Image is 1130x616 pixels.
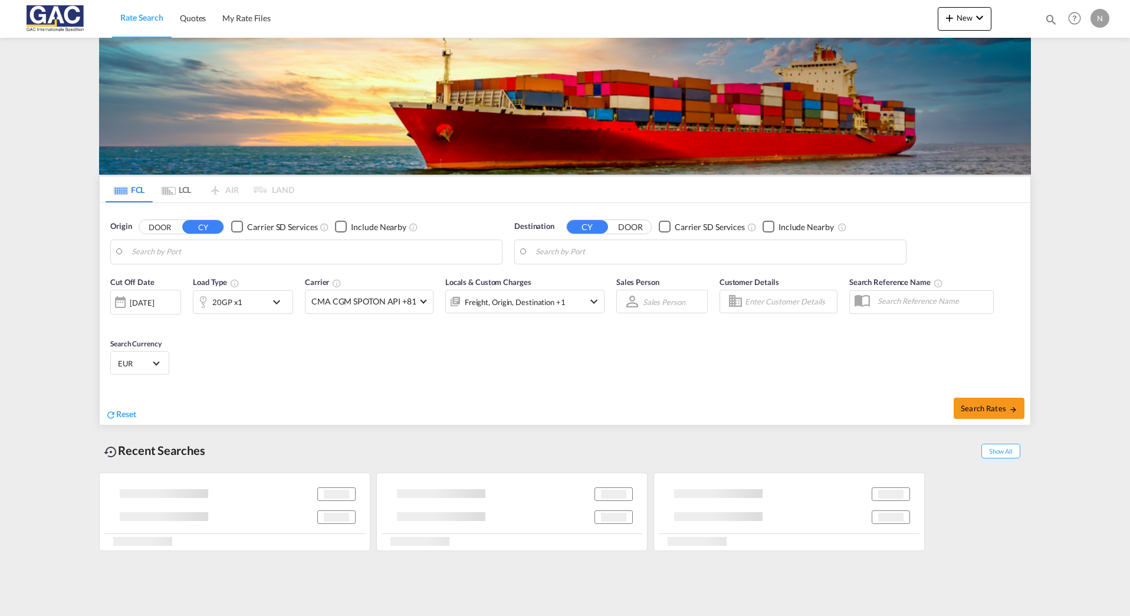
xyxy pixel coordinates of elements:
[745,293,833,310] input: Enter Customer Details
[193,277,239,287] span: Load Type
[212,294,242,310] div: 20GP x1
[132,243,496,261] input: Search by Port
[514,221,554,232] span: Destination
[1044,13,1057,31] div: icon-magnify
[872,292,993,310] input: Search Reference Name
[747,222,757,232] md-icon: Unchecked: Search for CY (Container Yard) services for all selected carriers.Checked : Search for...
[1090,9,1109,28] div: N
[942,13,987,22] span: New
[231,221,317,233] md-checkbox: Checkbox No Ink
[311,296,416,307] span: CMA CGM SPOTON API +81
[106,408,136,421] div: icon-refreshReset
[100,203,1030,425] div: Origin DOOR CY Checkbox No InkUnchecked: Search for CY (Container Yard) services for all selected...
[18,5,97,32] img: 9f305d00dc7b11eeb4548362177db9c3.png
[230,278,239,288] md-icon: icon-information-outline
[778,221,834,233] div: Include Nearby
[837,222,847,232] md-icon: Unchecked: Ignores neighbouring ports when fetching rates.Checked : Includes neighbouring ports w...
[567,220,608,234] button: CY
[120,12,163,22] span: Rate Search
[942,11,957,25] md-icon: icon-plus 400-fg
[130,297,154,308] div: [DATE]
[1065,8,1090,30] div: Help
[104,445,118,459] md-icon: icon-backup-restore
[981,444,1020,458] span: Show All
[954,398,1024,419] button: Search Ratesicon-arrow-right
[973,11,987,25] md-icon: icon-chevron-down
[106,176,294,202] md-pagination-wrapper: Use the left and right arrow keys to navigate between tabs
[110,313,119,329] md-datepicker: Select
[110,339,162,348] span: Search Currency
[153,176,200,202] md-tab-item: LCL
[106,176,153,202] md-tab-item: FCL
[110,290,181,314] div: [DATE]
[642,293,686,310] md-select: Sales Person
[193,290,293,314] div: 20GP x1icon-chevron-down
[351,221,406,233] div: Include Nearby
[610,220,651,234] button: DOOR
[445,277,531,287] span: Locals & Custom Charges
[675,221,745,233] div: Carrier SD Services
[587,294,601,309] md-icon: icon-chevron-down
[106,409,116,420] md-icon: icon-refresh
[99,437,210,464] div: Recent Searches
[247,221,317,233] div: Carrier SD Services
[409,222,418,232] md-icon: Unchecked: Ignores neighbouring ports when fetching rates.Checked : Includes neighbouring ports w...
[536,243,900,261] input: Search by Port
[110,277,155,287] span: Cut Off Date
[332,278,341,288] md-icon: The selected Trucker/Carrierwill be displayed in the rate results If the rates are from another f...
[99,38,1031,175] img: LCL+%26+FCL+BACKGROUND.png
[938,7,991,31] button: icon-plus 400-fgNewicon-chevron-down
[445,290,605,313] div: Freight Origin Destination Factory Stuffingicon-chevron-down
[763,221,834,233] md-checkbox: Checkbox No Ink
[465,294,566,310] div: Freight Origin Destination Factory Stuffing
[117,355,163,372] md-select: Select Currency: € EUREuro
[180,13,206,23] span: Quotes
[118,358,151,369] span: EUR
[222,13,271,23] span: My Rate Files
[961,404,1017,413] span: Search Rates
[116,409,136,419] span: Reset
[320,222,329,232] md-icon: Unchecked: Search for CY (Container Yard) services for all selected carriers.Checked : Search for...
[849,277,943,287] span: Search Reference Name
[335,221,406,233] md-checkbox: Checkbox No Ink
[720,277,779,287] span: Customer Details
[1065,8,1085,28] span: Help
[182,220,224,234] button: CY
[1009,405,1017,414] md-icon: icon-arrow-right
[270,295,290,309] md-icon: icon-chevron-down
[110,221,132,232] span: Origin
[616,277,659,287] span: Sales Person
[139,220,180,234] button: DOOR
[305,277,341,287] span: Carrier
[934,278,943,288] md-icon: Your search will be saved by the below given name
[659,221,745,233] md-checkbox: Checkbox No Ink
[1044,13,1057,26] md-icon: icon-magnify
